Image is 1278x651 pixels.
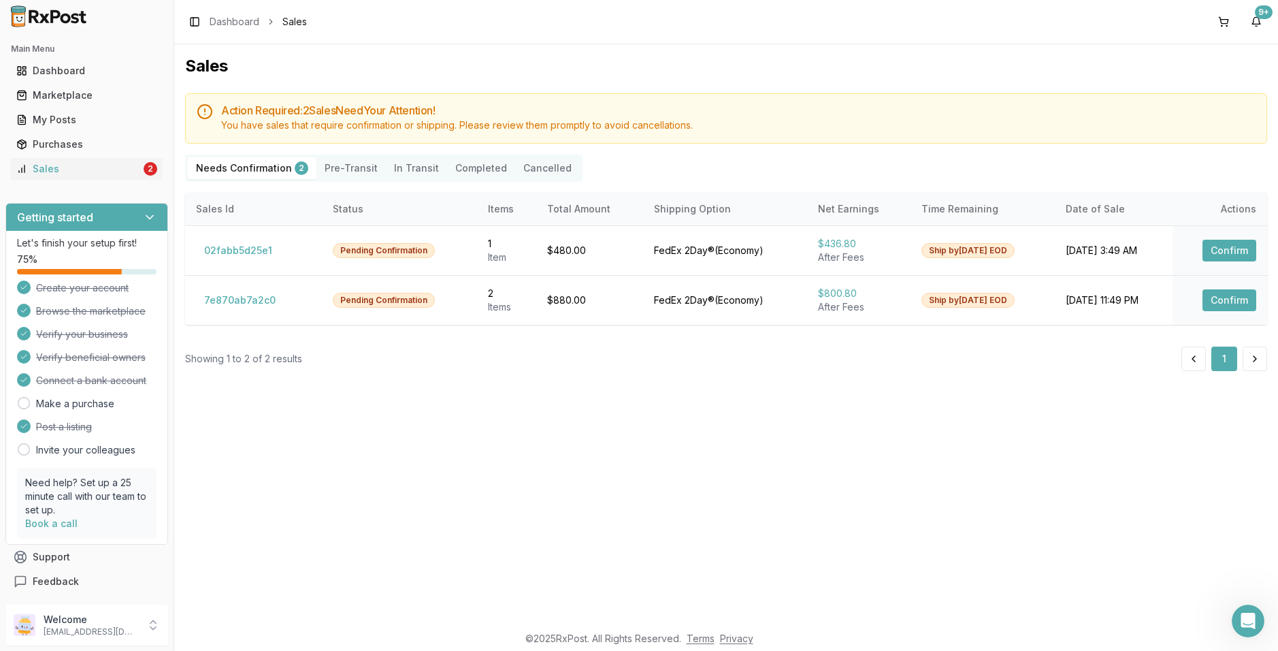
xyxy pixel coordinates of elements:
[5,60,168,82] button: Dashboard
[654,244,796,257] div: FedEx 2Day® ( Economy )
[11,59,163,83] a: Dashboard
[25,476,148,517] p: Need help? Set up a 25 minute call with our team to set up.
[1066,244,1162,257] div: [DATE] 3:49 AM
[1245,11,1267,33] button: 9+
[1211,347,1237,371] button: 1
[17,209,93,225] h3: Getting started
[818,251,900,264] div: After Fees
[1202,289,1256,311] button: Confirm
[654,293,796,307] div: FedEx 2Day® ( Economy )
[11,132,163,157] a: Purchases
[144,162,157,176] div: 2
[36,397,114,411] a: Make a purchase
[536,193,642,225] th: Total Amount
[1255,5,1273,19] div: 9+
[1232,605,1264,637] iframe: Intercom live chat
[221,118,1256,132] div: You have sales that require confirmation or shipping. Please review them promptly to avoid cancel...
[25,518,78,529] a: Book a call
[33,575,79,588] span: Feedback
[515,157,580,179] button: Cancelled
[36,328,128,341] span: Verify your business
[1202,240,1256,261] button: Confirm
[5,5,93,27] img: RxPost Logo
[17,236,157,250] p: Let's finish your setup first!
[911,193,1054,225] th: Time Remaining
[221,105,1256,116] h5: Action Required: 2 Sale s Need Your Attention!
[1055,193,1173,225] th: Date of Sale
[5,109,168,131] button: My Posts
[807,193,911,225] th: Net Earnings
[16,89,157,102] div: Marketplace
[322,193,477,225] th: Status
[5,569,168,594] button: Feedback
[44,613,138,626] p: Welcome
[488,300,526,314] div: Item s
[36,374,146,387] span: Connect a bank account
[316,157,386,179] button: Pre-Transit
[210,15,307,29] nav: breadcrumb
[11,157,163,181] a: Sales2
[477,193,537,225] th: Items
[36,420,92,434] span: Post a listing
[16,64,157,78] div: Dashboard
[210,15,259,29] a: Dashboard
[818,237,900,251] div: $436.80
[687,633,715,644] a: Terms
[282,15,307,29] span: Sales
[196,289,284,311] button: 7e870ab7a2c0
[44,626,138,637] p: [EMAIL_ADDRESS][DOMAIN_NAME]
[5,545,168,569] button: Support
[185,193,322,225] th: Sales Id
[11,83,163,108] a: Marketplace
[5,158,168,180] button: Sales2
[547,293,632,307] div: $880.00
[720,633,753,644] a: Privacy
[818,300,900,314] div: After Fees
[547,244,632,257] div: $480.00
[1066,293,1162,307] div: [DATE] 11:49 PM
[188,157,316,179] button: Needs Confirmation
[185,352,302,366] div: Showing 1 to 2 of 2 results
[447,157,515,179] button: Completed
[36,304,146,318] span: Browse the marketplace
[17,253,37,266] span: 75 %
[36,281,129,295] span: Create your account
[488,251,526,264] div: Item
[11,108,163,132] a: My Posts
[16,138,157,151] div: Purchases
[5,84,168,106] button: Marketplace
[386,157,447,179] button: In Transit
[196,240,280,261] button: 02fabb5d25e1
[488,287,526,300] div: 2
[1173,193,1267,225] th: Actions
[16,162,141,176] div: Sales
[333,293,435,308] div: Pending Confirmation
[921,293,1015,308] div: Ship by [DATE] EOD
[295,161,308,175] div: 2
[818,287,900,300] div: $800.80
[185,55,1267,77] h1: Sales
[16,113,157,127] div: My Posts
[643,193,807,225] th: Shipping Option
[36,351,146,364] span: Verify beneficial owners
[14,614,35,636] img: User avatar
[36,443,135,457] a: Invite your colleagues
[333,243,435,258] div: Pending Confirmation
[488,237,526,251] div: 1
[921,243,1015,258] div: Ship by [DATE] EOD
[11,44,163,54] h2: Main Menu
[5,133,168,155] button: Purchases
